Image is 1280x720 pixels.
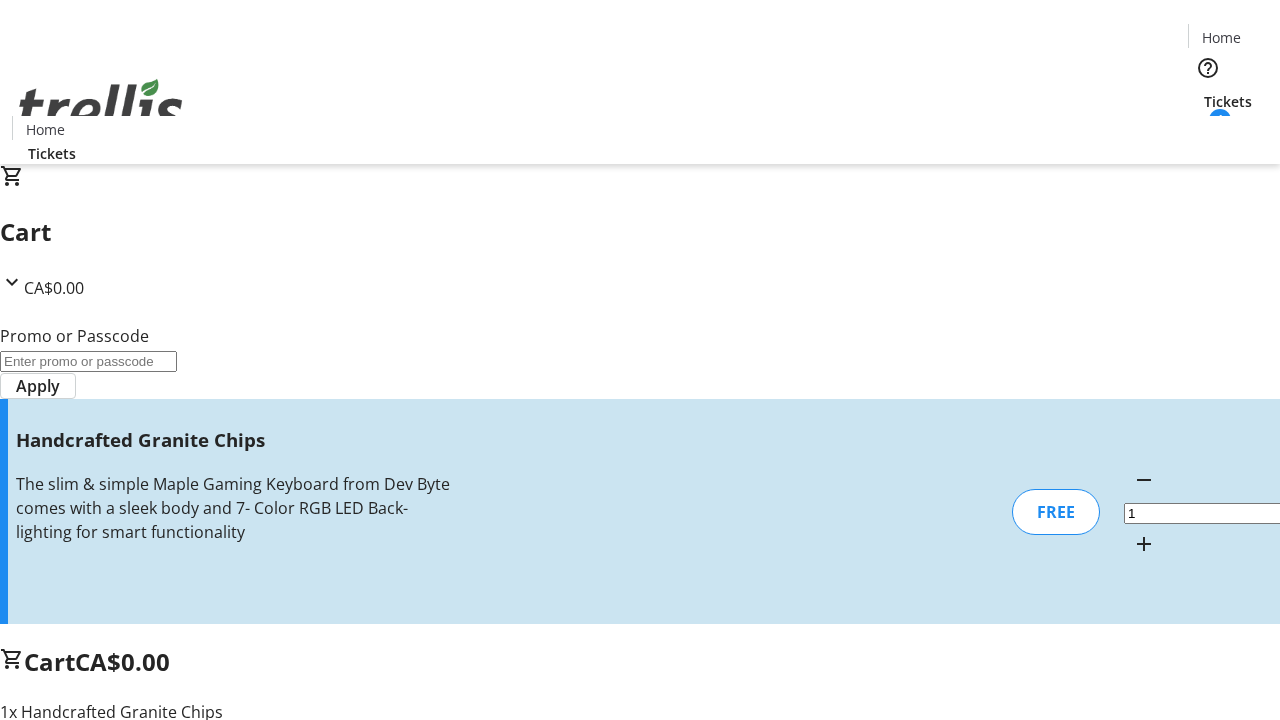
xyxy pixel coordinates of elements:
span: Tickets [1204,91,1252,112]
h3: Handcrafted Granite Chips [16,426,453,454]
span: Tickets [28,143,76,164]
div: FREE [1012,489,1100,535]
a: Tickets [1188,91,1268,112]
a: Tickets [12,143,92,164]
button: Increment by one [1124,524,1164,564]
span: CA$0.00 [24,277,84,299]
button: Help [1188,48,1228,88]
span: Home [26,119,65,140]
span: Apply [16,374,60,398]
span: Home [1202,27,1241,48]
button: Decrement by one [1124,460,1164,500]
img: Orient E2E Organization jilktz4xHa's Logo [12,57,190,157]
a: Home [1189,27,1253,48]
button: Cart [1188,112,1228,152]
span: CA$0.00 [75,645,170,678]
a: Home [13,119,77,140]
div: The slim & simple Maple Gaming Keyboard from Dev Byte comes with a sleek body and 7- Color RGB LE... [16,472,453,544]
